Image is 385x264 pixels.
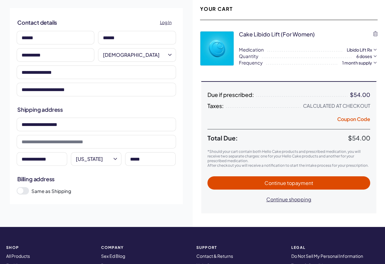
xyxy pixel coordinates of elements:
[160,19,172,26] span: Log In
[303,103,370,109] div: Calculated at Checkout
[239,46,264,53] span: Medication
[101,245,189,249] strong: COMPANY
[17,175,175,183] h2: Billing address
[196,245,284,249] strong: Support
[350,92,370,98] div: $54.00
[348,134,370,142] span: $54.00
[207,149,371,163] p: *Should your cart contain both Hello Cake products and prescribed medication, you will receive tw...
[200,31,234,65] img: p3ZtQTX4dfw0aP9sqBphP7GDoJYYEv1Qyfw0SU36.webp
[207,176,371,190] button: Continue topayment
[239,53,258,59] span: Quantity
[200,6,233,12] h2: Your Cart
[260,193,317,206] button: Continue shopping
[239,30,315,38] div: Cake Libido Lift (for Women)
[287,180,313,186] span: to payment
[207,92,254,98] span: Due if prescribed:
[17,16,175,28] h2: Contact details
[264,180,313,186] span: Continue
[291,245,379,249] strong: Legal
[291,253,363,259] a: Do Not Sell My Personal Information
[207,103,224,109] span: Taxes:
[207,163,369,168] span: After checkout you will receive a notification to start the intake process for your prescription.
[6,253,30,259] a: All Products
[337,116,370,124] button: Coupon Code
[31,188,176,194] label: Same as Shipping
[6,245,94,249] strong: SHOP
[196,253,233,259] a: Contact & Returns
[239,59,263,66] span: Frequency
[101,253,125,259] a: Sex Ed Blog
[266,196,311,203] span: Continue shopping
[17,106,175,113] h2: Shipping address
[207,134,348,142] span: Total Due:
[156,16,175,28] a: Log In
